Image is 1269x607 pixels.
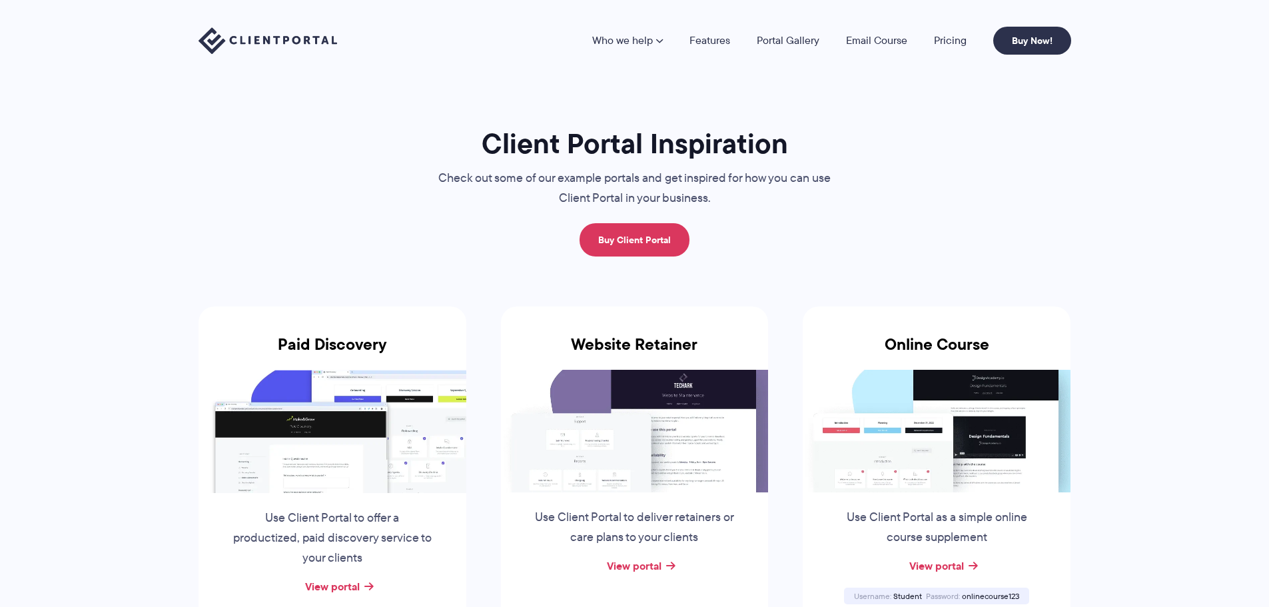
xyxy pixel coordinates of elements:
a: Portal Gallery [757,35,819,46]
a: View portal [305,578,360,594]
p: Use Client Portal to offer a productized, paid discovery service to your clients [231,508,434,568]
h1: Client Portal Inspiration [412,126,858,161]
p: Check out some of our example portals and get inspired for how you can use Client Portal in your ... [412,169,858,209]
a: Who we help [592,35,663,46]
p: Use Client Portal as a simple online course supplement [835,508,1038,548]
a: Email Course [846,35,907,46]
a: View portal [909,558,964,574]
span: onlinecourse123 [962,590,1019,602]
a: Features [689,35,730,46]
h3: Paid Discovery [199,335,466,370]
span: Student [893,590,922,602]
h3: Online Course [803,335,1070,370]
p: Use Client Portal to deliver retainers or care plans to your clients [533,508,735,548]
span: Username [854,590,891,602]
a: View portal [607,558,661,574]
span: Password [926,590,960,602]
h3: Website Retainer [501,335,769,370]
a: Pricing [934,35,967,46]
a: Buy Now! [993,27,1071,55]
a: Buy Client Portal [580,223,689,257]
